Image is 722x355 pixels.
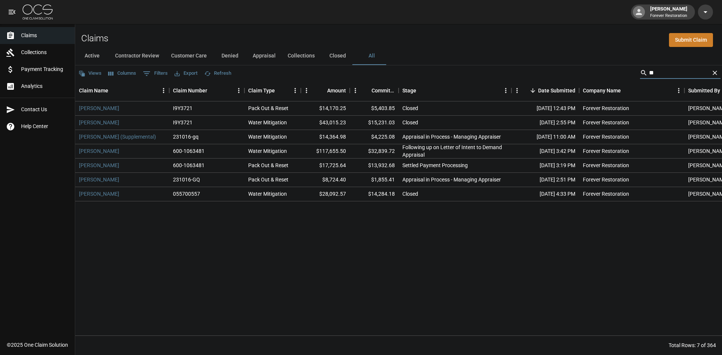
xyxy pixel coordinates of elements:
a: [PERSON_NAME] (Supplemental) [79,133,156,140]
div: Pack Out & Reset [248,176,288,183]
div: $117,655.50 [301,144,350,159]
div: Forever Restoration [583,133,629,140]
p: Forever Restoration [650,13,687,19]
div: Stage [399,80,511,101]
div: Claim Type [244,80,301,101]
div: 231016-GQ [173,176,200,183]
button: Export [173,68,199,79]
div: Closed [402,190,418,198]
div: Total Rows: 7 of 364 [669,341,716,349]
a: [PERSON_NAME] [79,119,119,126]
div: Appraisal in Process - Managing Appraiser [402,176,501,183]
div: Settled Payment Processing [402,162,468,169]
div: Water Mitigation [248,133,287,140]
button: Sort [361,85,372,96]
div: Date Submitted [538,80,575,101]
div: $14,364.98 [301,130,350,144]
span: Payment Tracking [21,65,69,73]
button: Customer Care [165,47,213,65]
button: Sort [528,85,538,96]
span: Collections [21,48,69,56]
span: Help Center [21,122,69,130]
div: [DATE] 11:00 AM [511,130,579,144]
div: [DATE] 3:19 PM [511,159,579,173]
div: Search [640,67,720,80]
div: Closed [402,119,418,126]
div: [DATE] 4:33 PM [511,187,579,201]
span: Analytics [21,82,69,90]
div: Claim Name [79,80,108,101]
button: Sort [108,85,119,96]
div: $14,170.25 [301,101,350,116]
button: Menu [511,85,523,96]
div: Claim Number [169,80,244,101]
div: 600-1063481 [173,162,205,169]
div: Stage [402,80,416,101]
div: © 2025 One Claim Solution [7,341,68,349]
div: Forever Restoration [583,119,629,126]
div: Pack Out & Reset [248,104,288,112]
div: $43,015.23 [301,116,350,130]
div: Forever Restoration [583,162,629,169]
button: open drawer [5,5,20,20]
div: $17,725.64 [301,159,350,173]
button: Active [75,47,109,65]
div: $13,932.68 [350,159,399,173]
div: 231016-gq [173,133,199,140]
div: Committed Amount [372,80,395,101]
div: $15,231.03 [350,116,399,130]
button: Menu [350,85,361,96]
div: dynamic tabs [75,47,722,65]
button: Menu [673,85,684,96]
button: Appraisal [247,47,282,65]
div: Forever Restoration [583,190,629,198]
span: Claims [21,32,69,39]
a: [PERSON_NAME] [79,162,119,169]
a: [PERSON_NAME] [79,190,119,198]
span: Contact Us [21,106,69,113]
div: Claim Name [75,80,169,101]
a: [PERSON_NAME] [79,104,119,112]
button: Sort [621,85,631,96]
div: $32,839.72 [350,144,399,159]
button: Denied [213,47,247,65]
div: I9Y3721 [173,104,193,112]
button: All [355,47,388,65]
div: Forever Restoration [583,104,629,112]
div: Date Submitted [511,80,579,101]
div: Amount [301,80,350,101]
button: Closed [321,47,355,65]
button: Contractor Review [109,47,165,65]
div: I9Y3721 [173,119,193,126]
div: [DATE] 12:43 PM [511,101,579,116]
button: Select columns [106,68,138,79]
button: Sort [416,85,427,96]
button: Menu [233,85,244,96]
button: Clear [709,67,720,79]
div: Submitted By [688,80,720,101]
div: Forever Restoration [583,147,629,155]
div: Forever Restoration [583,176,629,183]
div: 055700557 [173,190,200,198]
div: Company Name [583,80,621,101]
div: Pack Out & Reset [248,162,288,169]
button: Sort [317,85,327,96]
button: Refresh [202,68,233,79]
button: Sort [275,85,285,96]
div: Water Mitigation [248,119,287,126]
div: [PERSON_NAME] [647,5,690,19]
div: Following up on Letter of Intent to Demand Appraisal [402,144,508,159]
div: Appraisal in Process - Managing Appraiser [402,133,501,140]
div: 600-1063481 [173,147,205,155]
div: [DATE] 2:55 PM [511,116,579,130]
div: Claim Type [248,80,275,101]
div: $28,092.57 [301,187,350,201]
div: $14,284.18 [350,187,399,201]
button: Menu [158,85,169,96]
div: [DATE] 3:42 PM [511,144,579,159]
button: Collections [282,47,321,65]
div: Closed [402,104,418,112]
button: Show filters [141,68,170,80]
div: Claim Number [173,80,207,101]
button: Menu [290,85,301,96]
